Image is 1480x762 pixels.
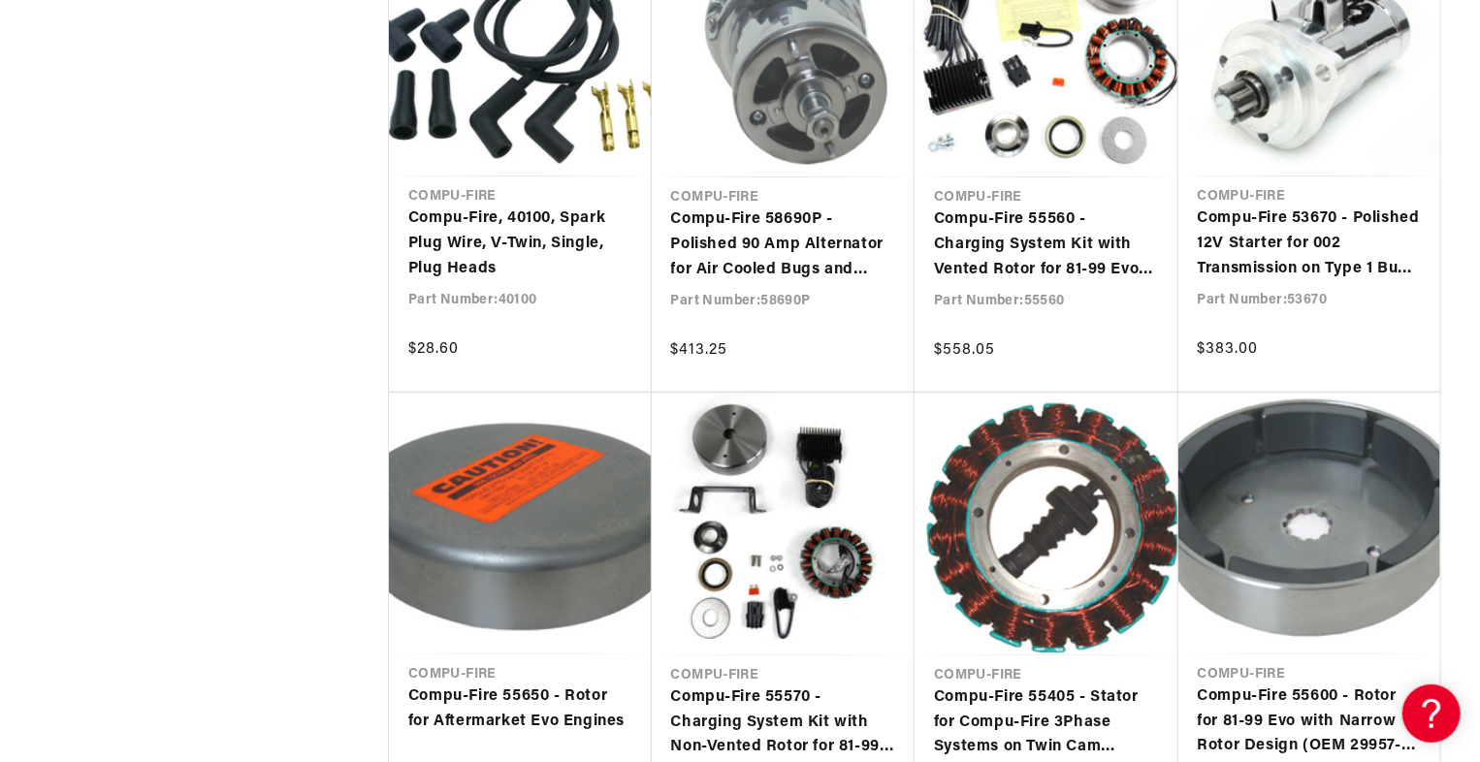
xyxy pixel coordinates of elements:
[408,684,632,734] a: Compu-Fire 55650 - Rotor for Aftermarket Evo Engines
[1198,206,1422,281] a: Compu-Fire 53670 - Polished 12V Starter for 002 Transmission on Type 1 Bugs and 67-75 Type 2 Bus
[934,685,1159,760] a: Compu-Fire 55405 - Stator for Compu-Fire 3Phase Systems on Twin Cam Harley® Models
[671,685,896,760] a: Compu-Fire 55570 - Charging System Kit with Non-Vented Rotor for 81-99 Evo Harley® Models
[408,206,632,281] a: Compu-Fire, 40100, Spark Plug Wire, V-Twin, Single, Plug Heads
[671,207,896,282] a: Compu-Fire 58690P - Polished 90 Amp Alternator for Air Cooled Bugs and Buses
[934,207,1159,282] a: Compu-Fire 55560 - Charging System Kit with Vented Rotor for 81-99 Evo Harley® Models
[1198,684,1422,759] a: Compu-Fire 55600 - Rotor for 81-99 Evo with Narrow Rotor Design (OEM 29957-81B)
